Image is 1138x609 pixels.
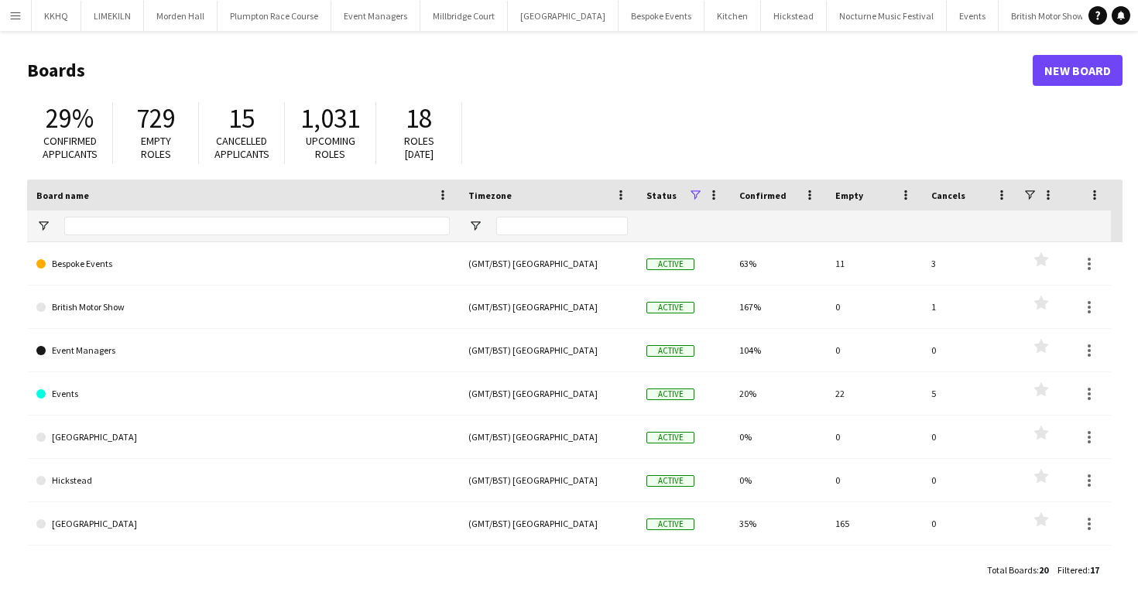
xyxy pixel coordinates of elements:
[141,134,171,161] span: Empty roles
[459,459,637,501] div: (GMT/BST) [GEOGRAPHIC_DATA]
[214,134,269,161] span: Cancelled applicants
[81,1,144,31] button: LIMEKILN
[36,286,450,329] a: British Motor Show
[459,372,637,415] div: (GMT/BST) [GEOGRAPHIC_DATA]
[987,564,1037,576] span: Total Boards
[922,546,1018,588] div: 0
[646,432,694,443] span: Active
[730,459,826,501] div: 0%
[922,416,1018,458] div: 0
[64,217,450,235] input: Board name Filter Input
[619,1,704,31] button: Bespoke Events
[730,372,826,415] div: 20%
[922,372,1018,415] div: 5
[922,329,1018,371] div: 0
[922,502,1018,545] div: 0
[43,134,98,161] span: Confirmed applicants
[730,546,826,588] div: 0%
[36,329,450,372] a: Event Managers
[730,502,826,545] div: 35%
[36,219,50,233] button: Open Filter Menu
[826,242,922,285] div: 11
[646,190,677,201] span: Status
[36,190,89,201] span: Board name
[459,546,637,588] div: (GMT/BST) [GEOGRAPHIC_DATA]
[826,502,922,545] div: 165
[826,416,922,458] div: 0
[730,286,826,328] div: 167%
[826,372,922,415] div: 22
[1039,564,1048,576] span: 20
[300,101,360,135] span: 1,031
[730,329,826,371] div: 104%
[508,1,619,31] button: [GEOGRAPHIC_DATA]
[646,388,694,400] span: Active
[468,219,482,233] button: Open Filter Menu
[496,217,628,235] input: Timezone Filter Input
[826,329,922,371] div: 0
[404,134,434,161] span: Roles [DATE]
[827,1,947,31] button: Nocturne Music Festival
[646,258,694,270] span: Active
[646,345,694,357] span: Active
[646,302,694,313] span: Active
[32,1,81,31] button: KKHQ
[459,329,637,371] div: (GMT/BST) [GEOGRAPHIC_DATA]
[420,1,508,31] button: Millbridge Court
[646,475,694,487] span: Active
[999,1,1097,31] button: British Motor Show
[36,372,450,416] a: Events
[1033,55,1123,86] a: New Board
[931,190,965,201] span: Cancels
[228,101,255,135] span: 15
[922,459,1018,501] div: 0
[1057,564,1088,576] span: Filtered
[459,416,637,458] div: (GMT/BST) [GEOGRAPHIC_DATA]
[218,1,331,31] button: Plumpton Race Course
[730,242,826,285] div: 63%
[704,1,761,31] button: Kitchen
[987,555,1048,585] div: :
[36,459,450,502] a: Hickstead
[36,502,450,546] a: [GEOGRAPHIC_DATA]
[468,190,512,201] span: Timezone
[459,286,637,328] div: (GMT/BST) [GEOGRAPHIC_DATA]
[826,546,922,588] div: 0
[646,518,694,530] span: Active
[27,59,1033,82] h1: Boards
[922,286,1018,328] div: 1
[826,459,922,501] div: 0
[459,502,637,545] div: (GMT/BST) [GEOGRAPHIC_DATA]
[46,101,94,135] span: 29%
[1090,564,1099,576] span: 17
[835,190,863,201] span: Empty
[36,416,450,459] a: [GEOGRAPHIC_DATA]
[730,416,826,458] div: 0%
[136,101,176,135] span: 729
[459,242,637,285] div: (GMT/BST) [GEOGRAPHIC_DATA]
[826,286,922,328] div: 0
[739,190,787,201] span: Confirmed
[406,101,432,135] span: 18
[947,1,999,31] button: Events
[922,242,1018,285] div: 3
[306,134,355,161] span: Upcoming roles
[36,242,450,286] a: Bespoke Events
[331,1,420,31] button: Event Managers
[761,1,827,31] button: Hickstead
[1057,555,1099,585] div: :
[144,1,218,31] button: Morden Hall
[36,546,450,589] a: Kitchen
